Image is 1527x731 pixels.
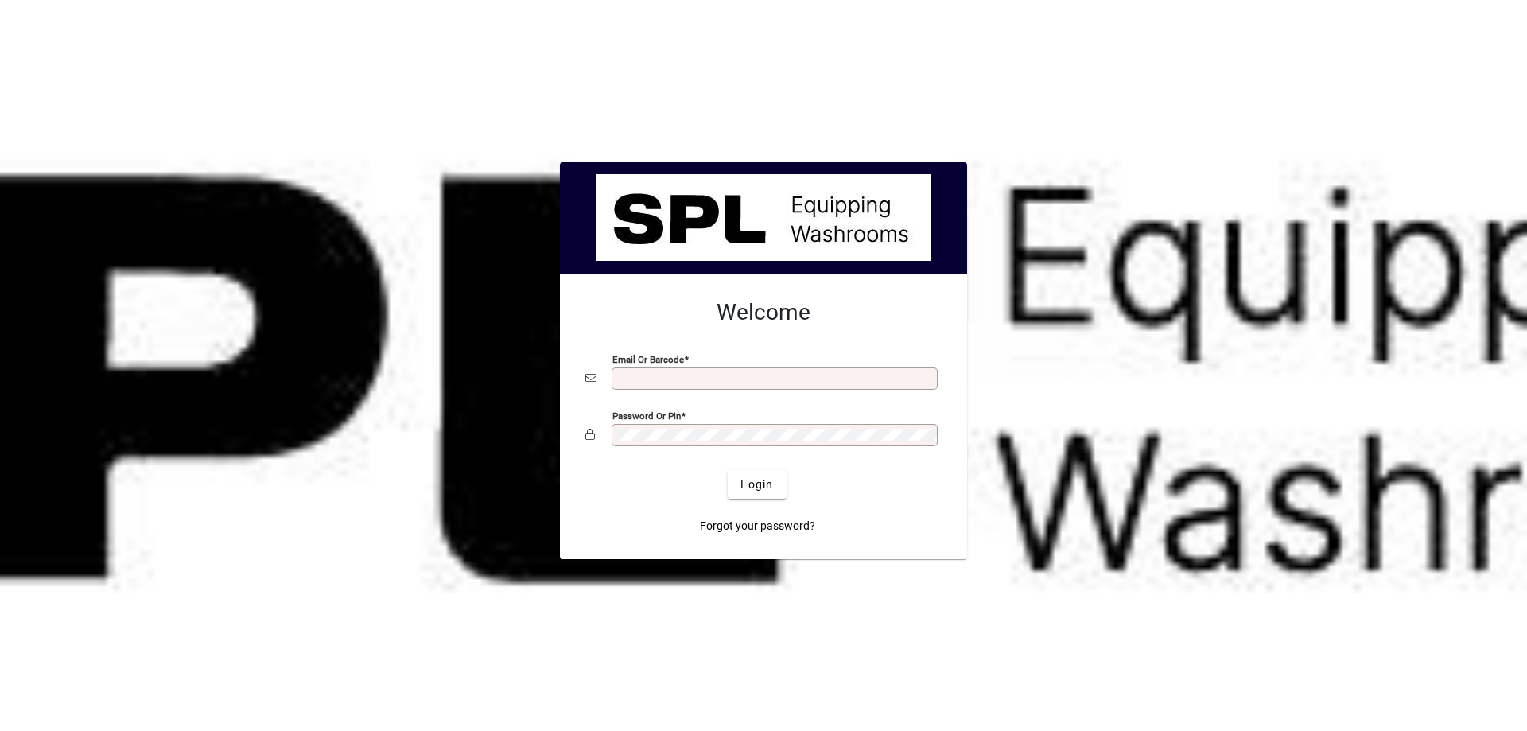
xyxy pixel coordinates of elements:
[700,518,815,535] span: Forgot your password?
[612,410,681,422] mat-label: Password or Pin
[728,470,786,499] button: Login
[612,354,684,365] mat-label: Email or Barcode
[740,476,773,493] span: Login
[585,299,942,326] h2: Welcome
[694,511,822,540] a: Forgot your password?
